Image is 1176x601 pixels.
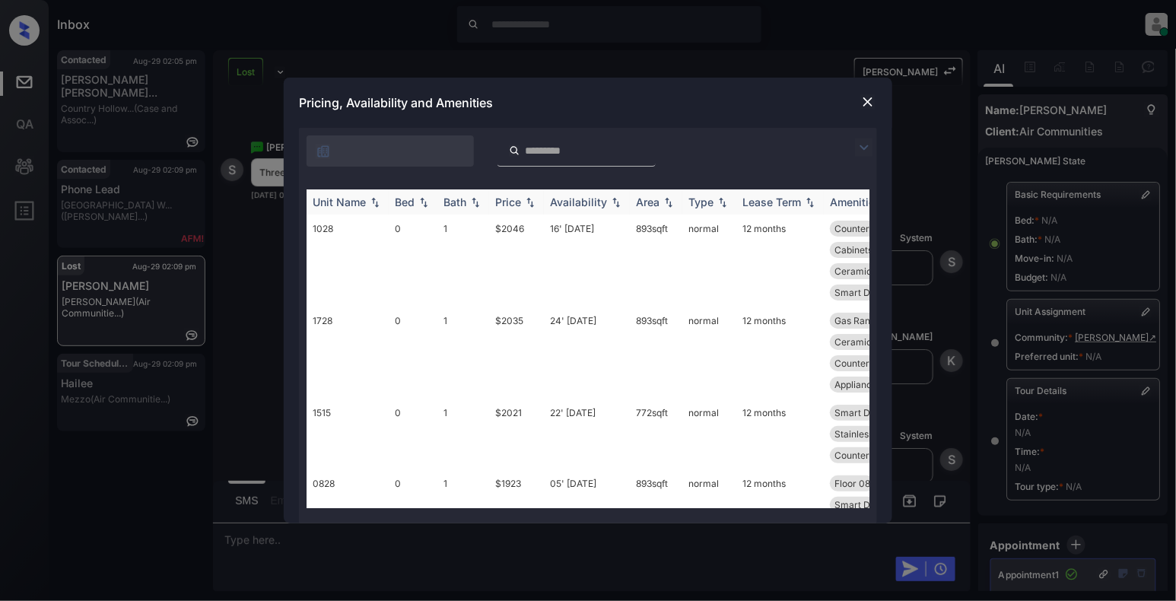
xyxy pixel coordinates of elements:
td: 24' [DATE] [544,307,630,399]
img: sorting [523,197,538,208]
span: Smart Door Lock [834,499,908,510]
div: Bath [443,196,466,208]
td: 1515 [307,399,389,469]
td: 0828 [307,469,389,561]
div: Bed [395,196,415,208]
span: Smart Door Lock [834,407,908,418]
td: 1 [437,215,489,307]
td: 1 [437,399,489,469]
td: $2035 [489,307,544,399]
span: Countertops Gra... [834,450,913,461]
img: sorting [468,197,483,208]
span: Stainless-Steel... [834,428,907,440]
td: $2021 [489,399,544,469]
img: sorting [367,197,383,208]
span: Ceramic Tile Fl... [834,336,907,348]
td: 1 [437,307,489,399]
td: normal [682,399,736,469]
img: close [860,94,876,110]
img: sorting [609,197,624,208]
div: Type [688,196,714,208]
img: sorting [803,197,818,208]
td: 1728 [307,307,389,399]
td: 1 [437,469,489,561]
td: normal [682,469,736,561]
td: 12 months [736,399,824,469]
td: 12 months [736,307,824,399]
span: Appliances Lega... [834,379,912,390]
td: $1923 [489,469,544,561]
span: Floor 08 [834,478,870,489]
img: sorting [416,197,431,208]
div: Lease Term [742,196,801,208]
td: normal [682,215,736,307]
span: Gas Ranges [834,315,885,326]
div: Pricing, Availability and Amenities [284,78,892,128]
td: 1028 [307,215,389,307]
div: Price [495,196,521,208]
div: Area [636,196,660,208]
td: 772 sqft [630,399,682,469]
td: 22' [DATE] [544,399,630,469]
img: sorting [715,197,730,208]
img: icon-zuma [509,144,520,157]
td: normal [682,307,736,399]
td: 05' [DATE] [544,469,630,561]
span: Countertops Gra... [834,358,913,369]
div: Amenities [830,196,881,208]
img: icon-zuma [316,144,331,159]
div: Availability [550,196,607,208]
td: 16' [DATE] [544,215,630,307]
span: Smart Door Lock [834,287,908,298]
td: 893 sqft [630,307,682,399]
td: 893 sqft [630,215,682,307]
span: Ceramic Tile Fl... [834,266,907,277]
td: $2046 [489,215,544,307]
span: Countertops Gra... [834,223,913,234]
td: 0 [389,469,437,561]
span: Cabinets Painte... [834,244,909,256]
img: sorting [661,197,676,208]
td: 0 [389,307,437,399]
td: 0 [389,399,437,469]
td: 893 sqft [630,469,682,561]
img: icon-zuma [855,138,873,157]
div: Unit Name [313,196,366,208]
td: 0 [389,215,437,307]
td: 12 months [736,469,824,561]
td: 12 months [736,215,824,307]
